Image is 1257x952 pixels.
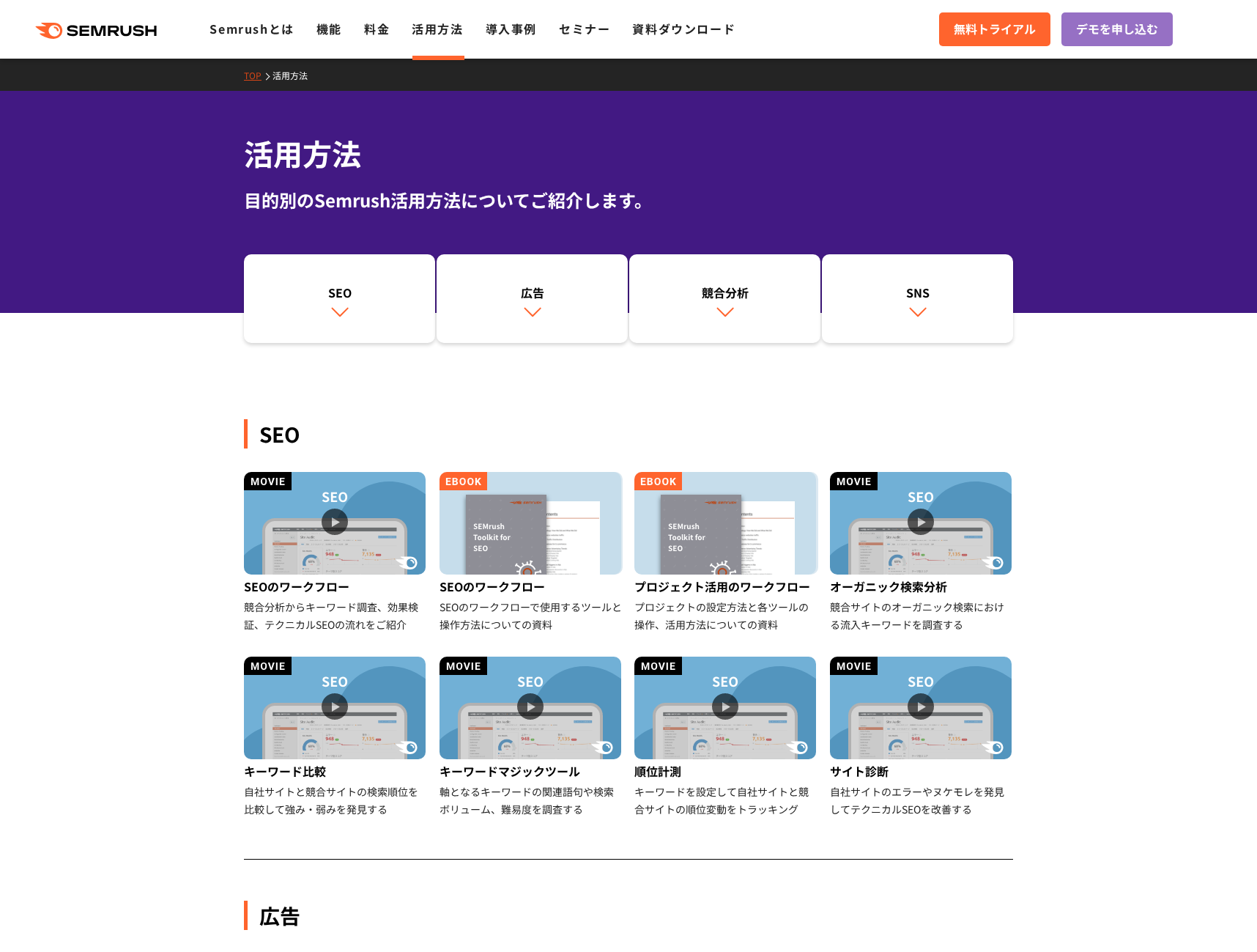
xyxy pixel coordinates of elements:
a: サイト診断 自社サイトのエラーやヌケモレを発見してテクニカルSEOを改善する [830,657,1014,818]
div: 競合分析からキーワード調査、効果検証、テクニカルSEOの流れをご紹介 [244,598,428,633]
a: SEO [244,254,435,344]
a: 無料トライアル [939,12,1050,46]
a: TOP [244,69,272,81]
a: キーワード比較 自社サイトと競合サイトの検索順位を比較して強み・弱みを発見する [244,657,428,818]
a: 順位計測 キーワードを設定して自社サイトと競合サイトの順位変動をトラッキング [634,657,818,818]
a: オーガニック検索分析 競合サイトのオーガニック検索における流入キーワードを調査する [830,472,1014,633]
a: SEOのワークフロー SEOのワークフローで使用するツールと操作方法についての資料 [440,472,623,633]
div: 広告 [444,284,620,301]
div: SNS [829,284,1006,301]
div: キーワード比較 [244,759,428,783]
a: 機能 [316,20,342,37]
div: キーワードマジックツール [440,759,623,783]
div: SEOのワークフローで使用するツールと操作方法についての資料 [440,598,623,633]
a: 競合分析 [629,254,820,344]
a: SNS [822,254,1013,344]
div: 順位計測 [634,759,818,783]
div: プロジェクトの設定方法と各ツールの操作、活用方法についての資料 [634,598,818,633]
div: オーガニック検索分析 [830,575,1014,598]
div: キーワードを設定して自社サイトと競合サイトの順位変動をトラッキング [634,783,818,818]
a: SEOのワークフロー 競合分析からキーワード調査、効果検証、テクニカルSEOの流れをご紹介 [244,472,428,633]
a: 広告 [437,254,628,344]
a: Semrushとは [209,20,294,37]
a: 導入事例 [486,20,537,37]
div: 軸となるキーワードの関連語句や検索ボリューム、難易度を調査する [440,783,623,818]
div: 自社サイトのエラーやヌケモレを発見してテクニカルSEOを改善する [830,783,1014,818]
a: 活用方法 [412,20,463,37]
a: 資料ダウンロード [632,20,735,37]
h1: 活用方法 [244,132,1013,175]
a: 活用方法 [272,69,319,81]
a: 料金 [364,20,390,37]
div: 競合サイトのオーガニック検索における流入キーワードを調査する [830,598,1014,633]
div: プロジェクト活用のワークフロー [634,575,818,598]
div: SEO [251,284,428,301]
div: SEOのワークフロー [440,575,623,598]
a: デモを申し込む [1061,12,1173,46]
div: 競合分析 [637,284,813,301]
span: デモを申し込む [1076,20,1158,39]
div: SEOのワークフロー [244,575,428,598]
a: セミナー [559,20,610,37]
div: SEO [244,419,1013,449]
div: 自社サイトと競合サイトの検索順位を比較して強み・弱みを発見する [244,783,428,818]
a: プロジェクト活用のワークフロー プロジェクトの設定方法と各ツールの操作、活用方法についての資料 [634,472,818,633]
div: サイト診断 [830,759,1014,783]
a: キーワードマジックツール 軸となるキーワードの関連語句や検索ボリューム、難易度を調査する [440,657,623,818]
div: 広告 [244,901,1013,930]
span: 無料トライアル [954,20,1036,39]
div: 目的別のSemrush活用方法についてご紹介します。 [244,187,1013,213]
